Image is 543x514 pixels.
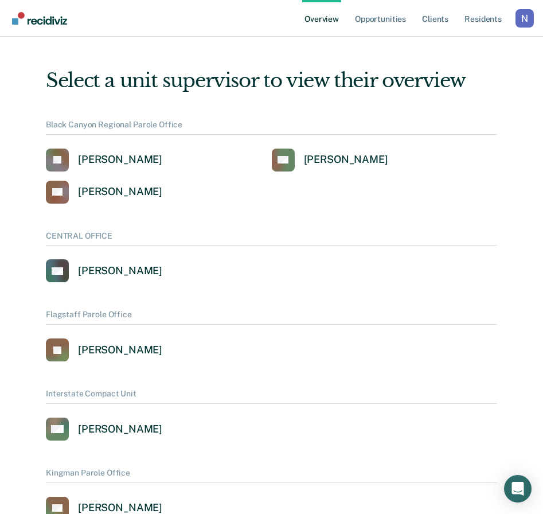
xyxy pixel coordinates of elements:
div: [PERSON_NAME] [78,344,162,357]
img: Recidiviz [12,12,67,25]
div: [PERSON_NAME] [78,153,162,166]
a: [PERSON_NAME] [46,418,162,441]
div: Interstate Compact Unit [46,389,497,404]
div: [PERSON_NAME] [304,153,388,166]
div: CENTRAL OFFICE [46,231,497,246]
div: Select a unit supervisor to view their overview [46,69,497,92]
div: Kingman Parole Office [46,468,497,483]
a: [PERSON_NAME] [46,149,162,172]
a: [PERSON_NAME] [46,181,162,204]
a: [PERSON_NAME] [272,149,388,172]
div: [PERSON_NAME] [78,264,162,278]
div: Open Intercom Messenger [504,475,532,503]
a: [PERSON_NAME] [46,259,162,282]
button: Profile dropdown button [515,9,534,28]
div: Black Canyon Regional Parole Office [46,120,497,135]
div: [PERSON_NAME] [78,185,162,198]
a: [PERSON_NAME] [46,338,162,361]
div: Flagstaff Parole Office [46,310,497,325]
div: [PERSON_NAME] [78,423,162,436]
